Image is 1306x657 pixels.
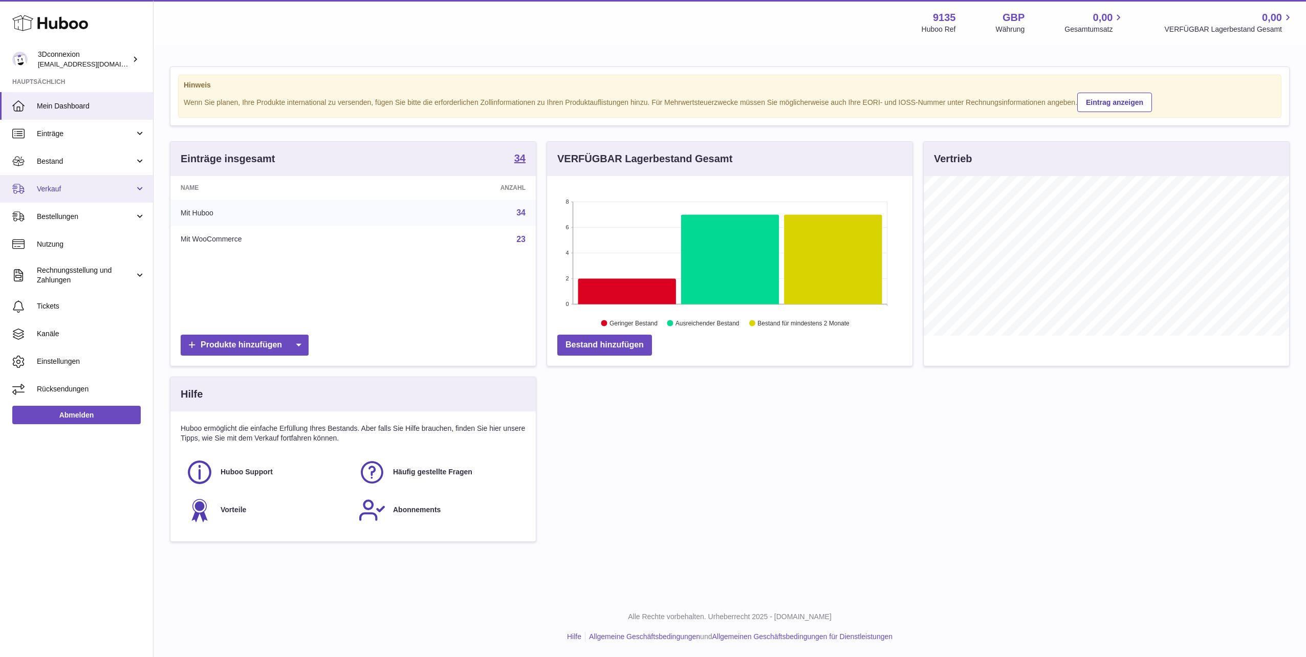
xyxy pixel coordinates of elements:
a: Hilfe [567,632,581,641]
img: order_eu@3dconnexion.com [12,52,28,67]
span: Vorteile [221,505,246,515]
td: Mit Huboo [170,200,405,226]
span: [EMAIL_ADDRESS][DOMAIN_NAME] [38,60,150,68]
a: Allgemeinen Geschäftsbedingungen für Dienstleistungen [712,632,893,641]
div: Huboo Ref [922,25,956,34]
h3: Hilfe [181,387,203,401]
span: Abonnements [393,505,441,515]
strong: Hinweis [184,80,1276,90]
a: 34 [514,153,526,165]
strong: 34 [514,153,526,163]
text: 6 [565,224,569,230]
a: 23 [516,235,526,244]
div: 3Dconnexion [38,50,130,69]
p: Alle Rechte vorbehalten. Urheberrecht 2025 - [DOMAIN_NAME] [162,612,1298,622]
text: 2 [565,275,569,281]
span: VERFÜGBAR Lagerbestand Gesamt [1164,25,1294,34]
span: Einträge [37,129,135,139]
span: 0,00 [1093,11,1113,25]
h3: VERFÜGBAR Lagerbestand Gesamt [557,152,732,166]
div: Währung [996,25,1025,34]
a: Produkte hinzufügen [181,335,309,356]
a: Bestand hinzufügen [557,335,652,356]
span: Kanäle [37,329,145,339]
span: Huboo Support [221,467,273,477]
a: 0,00 Gesamtumsatz [1064,11,1124,34]
text: Geringer Bestand [610,320,658,327]
div: Wenn Sie planen, Ihre Produkte international zu versenden, fügen Sie bitte die erforderlichen Zol... [184,91,1276,112]
span: Tickets [37,301,145,311]
span: Bestellungen [37,212,135,222]
a: Häufig gestellte Fragen [358,458,520,486]
a: Huboo Support [186,458,348,486]
a: Abmelden [12,406,141,424]
span: Nutzung [37,239,145,249]
th: Name [170,176,405,200]
span: Rechnungsstellung und Zahlungen [37,266,135,285]
span: Rücksendungen [37,384,145,394]
a: Abonnements [358,496,520,524]
text: Bestand für mindestens 2 Monate [757,320,850,327]
a: 34 [516,208,526,217]
span: Mein Dashboard [37,101,145,111]
a: Eintrag anzeigen [1077,93,1152,112]
span: Einstellungen [37,357,145,366]
span: Bestand [37,157,135,166]
text: 0 [565,301,569,307]
span: Verkauf [37,184,135,194]
text: Ausreichender Bestand [676,320,739,327]
span: 0,00 [1262,11,1282,25]
li: und [585,632,893,642]
text: 8 [565,199,569,205]
th: Anzahl [405,176,536,200]
h3: Vertrieb [934,152,972,166]
strong: GBP [1003,11,1025,25]
a: 0,00 VERFÜGBAR Lagerbestand Gesamt [1164,11,1294,34]
a: Vorteile [186,496,348,524]
strong: 9135 [933,11,956,25]
span: Häufig gestellte Fragen [393,467,472,477]
a: Allgemeine Geschäftsbedingungen [589,632,700,641]
td: Mit WooCommerce [170,226,405,253]
h3: Einträge insgesamt [181,152,275,166]
text: 4 [565,250,569,256]
span: Gesamtumsatz [1064,25,1124,34]
p: Huboo ermöglicht die einfache Erfüllung Ihres Bestands. Aber falls Sie Hilfe brauchen, finden Sie... [181,424,526,443]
